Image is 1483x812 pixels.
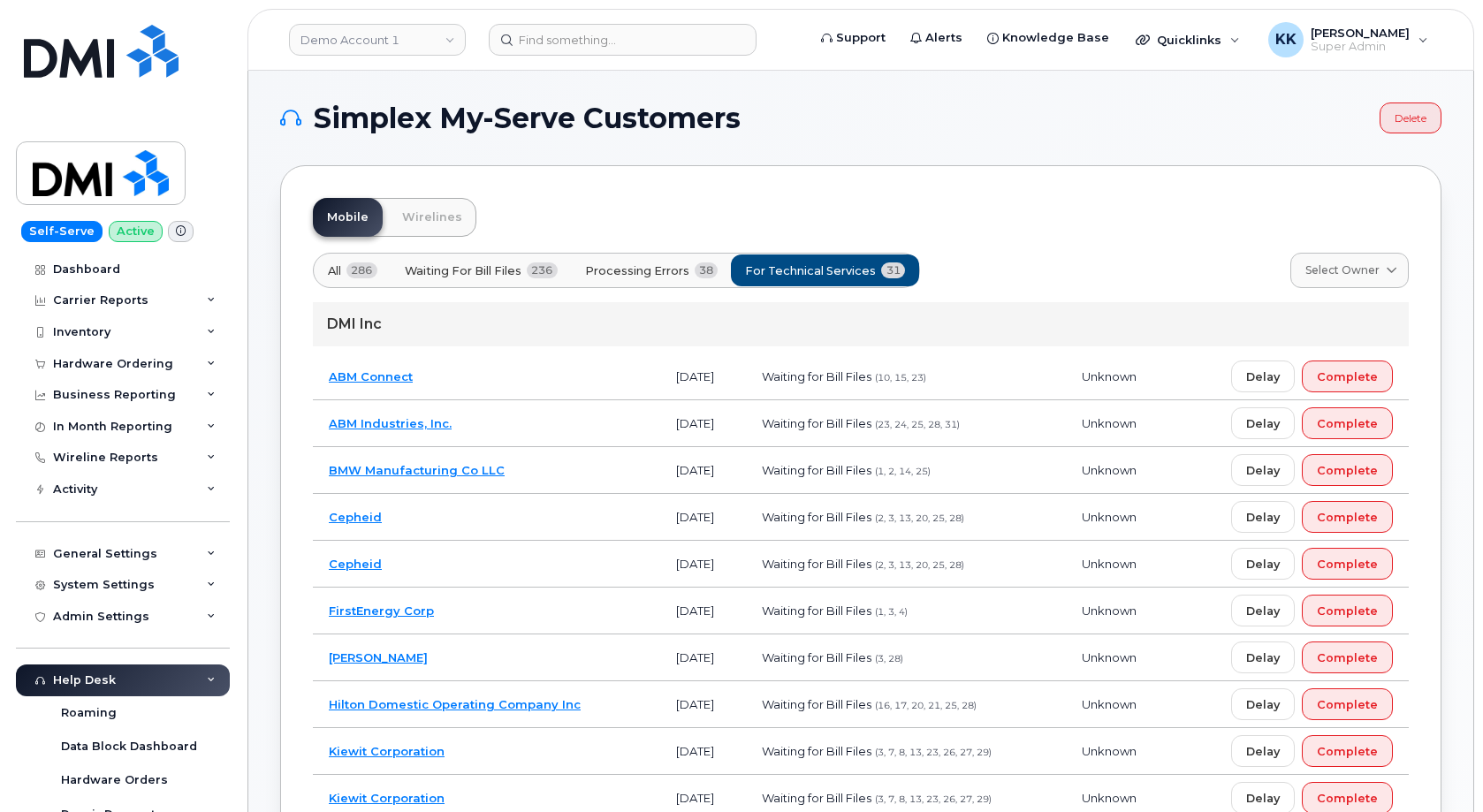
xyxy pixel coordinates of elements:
[328,262,341,279] span: All
[1231,454,1295,486] button: Delay
[660,681,746,728] td: [DATE]
[762,416,871,430] span: Waiting for Bill Files
[1317,603,1378,619] span: Complete
[314,105,741,132] span: Simplex My-Serve Customers
[660,728,746,775] td: [DATE]
[660,400,746,447] td: [DATE]
[329,603,434,618] a: FirstEnergy Corp
[1317,415,1378,432] span: Complete
[1246,509,1280,526] span: Delay
[1302,595,1393,626] button: Complete
[762,369,871,383] span: Waiting for Bill Files
[1317,368,1378,385] span: Complete
[1317,462,1378,479] span: Complete
[660,541,746,588] td: [DATE]
[388,198,476,237] a: Wirelines
[1082,744,1137,758] span: Unknown
[1231,641,1295,673] button: Delay
[329,416,452,430] a: ABM Industries, Inc.
[329,510,382,524] a: Cepheid
[762,603,871,618] span: Waiting for Bill Files
[1082,557,1137,571] span: Unknown
[527,262,558,278] span: 236
[762,791,871,805] span: Waiting for Bill Files
[1302,548,1393,580] button: Complete
[762,510,871,524] span: Waiting for Bill Files
[1302,407,1393,439] button: Complete
[1246,790,1280,807] span: Delay
[329,697,581,711] a: Hilton Domestic Operating Company Inc
[1246,415,1280,432] span: Delay
[329,557,382,571] a: Cepheid
[329,791,445,805] a: Kiewit Corporation
[1231,407,1295,439] button: Delay
[1082,791,1137,805] span: Unknown
[1317,649,1378,666] span: Complete
[875,700,977,711] span: (16, 17, 20, 21, 25, 28)
[1231,548,1295,580] button: Delay
[1302,641,1393,673] button: Complete
[1231,501,1295,533] button: Delay
[1082,463,1137,477] span: Unknown
[660,634,746,681] td: [DATE]
[1082,369,1137,383] span: Unknown
[1317,790,1378,807] span: Complete
[875,372,926,383] span: (10, 15, 23)
[1317,696,1378,713] span: Complete
[585,262,689,279] span: Processing Errors
[1305,262,1380,278] span: Select Owner
[875,512,964,524] span: (2, 3, 13, 20, 25, 28)
[329,744,445,758] a: Kiewit Corporation
[1317,509,1378,526] span: Complete
[875,559,964,571] span: (2, 3, 13, 20, 25, 28)
[1290,253,1409,288] a: Select Owner
[875,793,992,805] span: (3, 7, 8, 13, 23, 26, 27, 29)
[762,557,871,571] span: Waiting for Bill Files
[1082,603,1137,618] span: Unknown
[762,463,871,477] span: Waiting for Bill Files
[660,447,746,494] td: [DATE]
[1231,735,1295,767] button: Delay
[1246,649,1280,666] span: Delay
[875,606,908,618] span: (1, 3, 4)
[660,494,746,541] td: [DATE]
[1082,510,1137,524] span: Unknown
[660,353,746,400] td: [DATE]
[1082,650,1137,664] span: Unknown
[329,463,505,477] a: BMW Manufacturing Co LLC
[346,262,377,278] span: 286
[1302,501,1393,533] button: Complete
[875,747,992,758] span: (3, 7, 8, 13, 23, 26, 27, 29)
[405,262,521,279] span: Waiting for Bill Files
[1246,556,1280,573] span: Delay
[695,262,719,278] span: 38
[1246,462,1280,479] span: Delay
[1246,696,1280,713] span: Delay
[1246,603,1280,619] span: Delay
[1231,360,1295,392] button: Delay
[329,650,428,664] a: [PERSON_NAME]
[875,653,903,664] span: (3, 28)
[762,650,871,664] span: Waiting for Bill Files
[875,466,931,477] span: (1, 2, 14, 25)
[1317,556,1378,573] span: Complete
[1231,688,1295,720] button: Delay
[660,588,746,634] td: [DATE]
[1082,697,1137,711] span: Unknown
[1302,360,1393,392] button: Complete
[1082,416,1137,430] span: Unknown
[1246,368,1280,385] span: Delay
[1246,743,1280,760] span: Delay
[762,744,871,758] span: Waiting for Bill Files
[1302,688,1393,720] button: Complete
[1317,743,1378,760] span: Complete
[329,369,413,383] a: ABM Connect
[762,697,871,711] span: Waiting for Bill Files
[1380,102,1441,133] a: Delete
[875,419,960,430] span: (23, 24, 25, 28, 31)
[1231,595,1295,626] button: Delay
[1302,454,1393,486] button: Complete
[313,198,383,237] a: Mobile
[1302,735,1393,767] button: Complete
[313,302,1409,346] div: DMI Inc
